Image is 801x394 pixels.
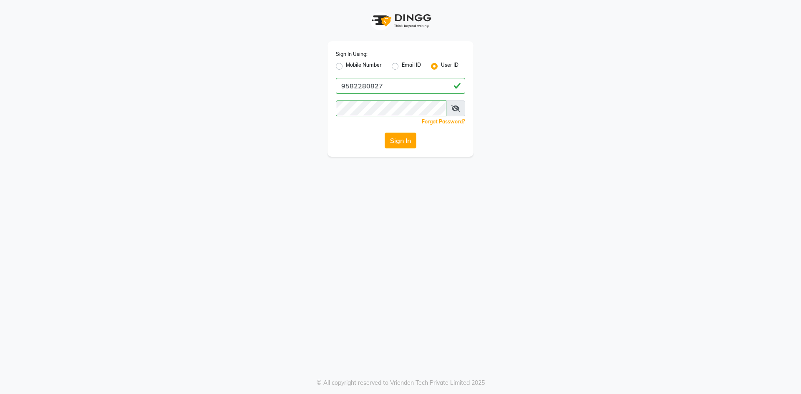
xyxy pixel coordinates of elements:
a: Forgot Password? [422,118,465,125]
label: Sign In Using: [336,50,368,58]
input: Username [336,78,465,94]
input: Username [336,100,446,116]
button: Sign In [385,133,416,148]
label: Email ID [402,61,421,71]
label: User ID [441,61,458,71]
img: logo1.svg [367,8,434,33]
label: Mobile Number [346,61,382,71]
